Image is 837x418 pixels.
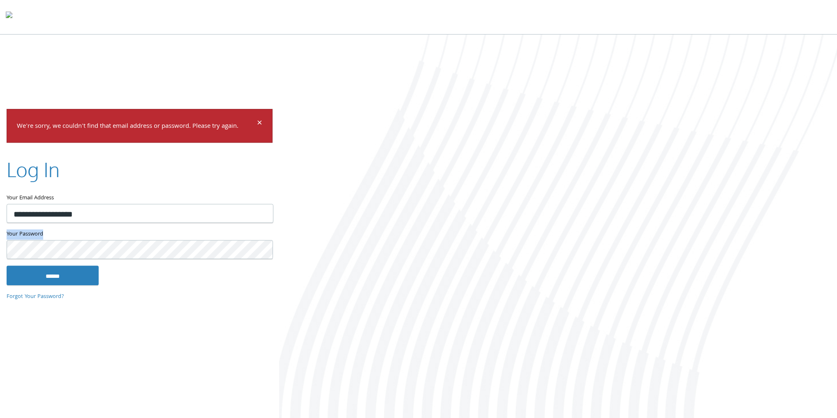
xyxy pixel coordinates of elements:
[257,116,262,132] span: ×
[6,9,12,25] img: todyl-logo-dark.svg
[17,121,256,133] p: We're sorry, we couldn't find that email address or password. Please try again.
[257,119,262,129] button: Dismiss alert
[7,293,64,302] a: Forgot Your Password?
[7,230,273,240] label: Your Password
[7,156,60,184] h2: Log In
